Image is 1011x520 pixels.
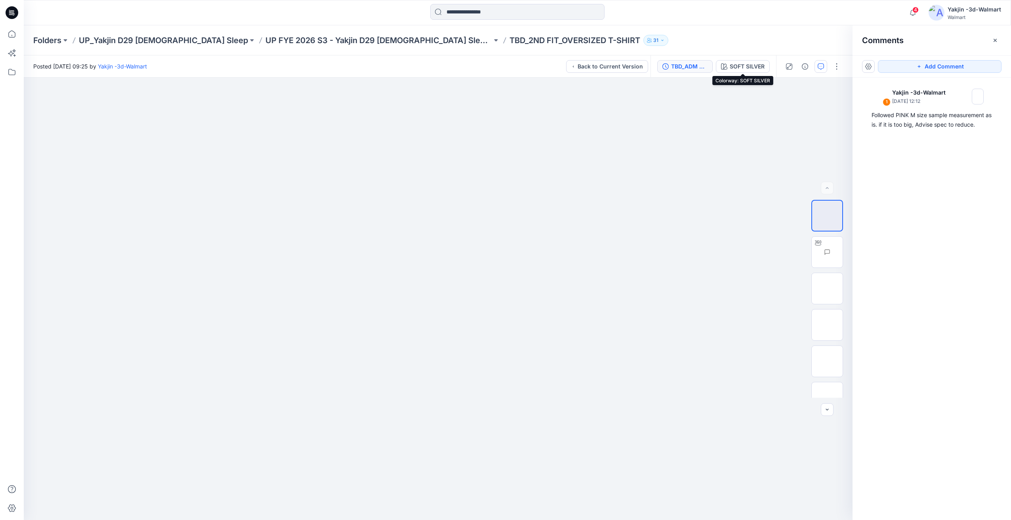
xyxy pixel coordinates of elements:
a: Yakjin -3d-Walmart [98,63,147,70]
h2: Comments [862,36,904,45]
p: Yakjin -3d-Walmart [892,88,950,97]
button: SOFT SILVER [716,60,770,73]
img: Yakjin -3d-Walmart [873,89,889,104]
button: Add Comment [878,60,1001,73]
div: 1 [883,98,891,106]
div: Yakjin -3d-Walmart [948,5,1001,14]
div: Walmart [948,14,1001,20]
span: 4 [912,7,919,13]
a: UP FYE 2026 S3 - Yakjin D29 [DEMOGRAPHIC_DATA] Sleepwear [265,35,492,46]
button: 31 [643,35,668,46]
a: Folders [33,35,61,46]
p: 31 [653,36,658,45]
button: Details [799,60,811,73]
button: TBD_ADM SC_OVERSIZED T-SHIRT [657,60,713,73]
div: SOFT SILVER [730,62,765,71]
a: UP_Yakjin D29 [DEMOGRAPHIC_DATA] Sleep [79,35,248,46]
p: TBD_2ND FIT_OVERSIZED T-SHIRT [509,35,640,46]
p: [DATE] 12:12 [892,97,950,105]
div: TBD_ADM SC_OVERSIZED T-SHIRT [671,62,708,71]
span: Posted [DATE] 09:25 by [33,62,147,70]
button: Back to Current Version [566,60,648,73]
img: avatar [929,5,944,21]
div: Followed PINK M size sample measurement as is. if it is too big, Advise spec to reduce. [872,110,992,129]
